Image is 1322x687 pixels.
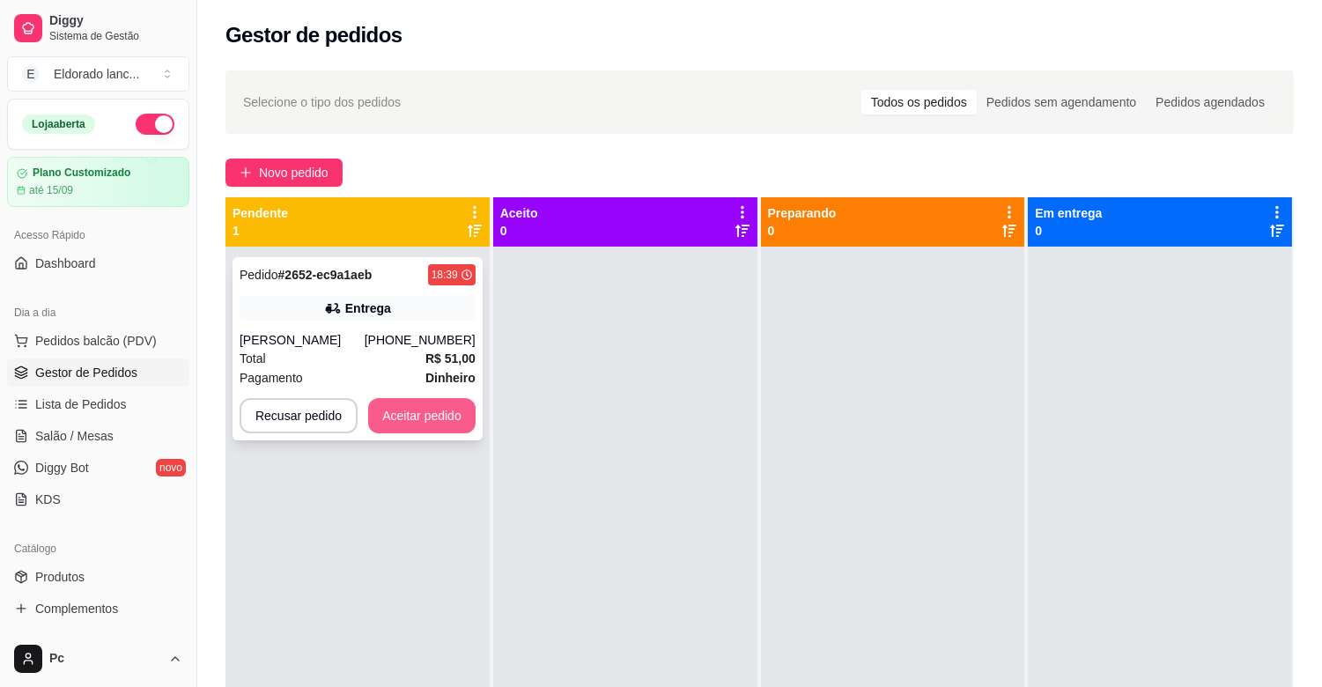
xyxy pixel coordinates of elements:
span: Dashboard [35,255,96,272]
p: 1 [233,222,288,240]
span: Selecione o tipo dos pedidos [243,92,401,112]
span: Diggy Bot [35,459,89,476]
p: Em entrega [1035,204,1102,222]
p: Pendente [233,204,288,222]
a: Diggy Botnovo [7,454,189,482]
p: 0 [1035,222,1102,240]
a: Plano Customizadoaté 15/09 [7,157,189,207]
span: Sistema de Gestão [49,29,182,43]
button: Pc [7,638,189,680]
div: [PHONE_NUMBER] [365,331,476,349]
strong: R$ 51,00 [425,351,476,366]
button: Recusar pedido [240,398,358,433]
span: Total [240,349,266,368]
div: Pedidos sem agendamento [977,90,1146,114]
span: Salão / Mesas [35,427,114,445]
a: DiggySistema de Gestão [7,7,189,49]
div: 18:39 [432,268,458,282]
article: Plano Customizado [33,166,130,180]
p: 0 [500,222,538,240]
span: KDS [35,491,61,508]
article: até 15/09 [29,183,73,197]
div: Eldorado lanc ... [54,65,139,83]
p: Preparando [768,204,837,222]
a: Produtos [7,563,189,591]
span: Pc [49,651,161,667]
span: Produtos [35,568,85,586]
a: Complementos [7,595,189,623]
div: Catálogo [7,535,189,563]
a: Salão / Mesas [7,422,189,450]
a: Lista de Pedidos [7,390,189,418]
span: Pagamento [240,368,303,388]
span: Diggy [49,13,182,29]
button: Pedidos balcão (PDV) [7,327,189,355]
a: Dashboard [7,249,189,277]
p: Aceito [500,204,538,222]
p: 0 [768,222,837,240]
strong: # 2652-ec9a1aeb [278,268,373,282]
span: Complementos [35,600,118,617]
span: plus [240,166,252,179]
span: Pedido [240,268,278,282]
button: Alterar Status [136,114,174,135]
span: Novo pedido [259,163,329,182]
button: Aceitar pedido [368,398,476,433]
a: KDS [7,485,189,513]
a: Gestor de Pedidos [7,358,189,387]
button: Select a team [7,56,189,92]
span: Lista de Pedidos [35,395,127,413]
span: Gestor de Pedidos [35,364,137,381]
button: Novo pedido [225,159,343,187]
span: E [22,65,40,83]
h2: Gestor de pedidos [225,21,403,49]
div: Dia a dia [7,299,189,327]
span: Pedidos balcão (PDV) [35,332,157,350]
div: Pedidos agendados [1146,90,1274,114]
div: Entrega [345,299,391,317]
div: Loja aberta [22,114,95,134]
div: Acesso Rápido [7,221,189,249]
div: Todos os pedidos [861,90,977,114]
div: [PERSON_NAME] [240,331,365,349]
strong: Dinheiro [425,371,476,385]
